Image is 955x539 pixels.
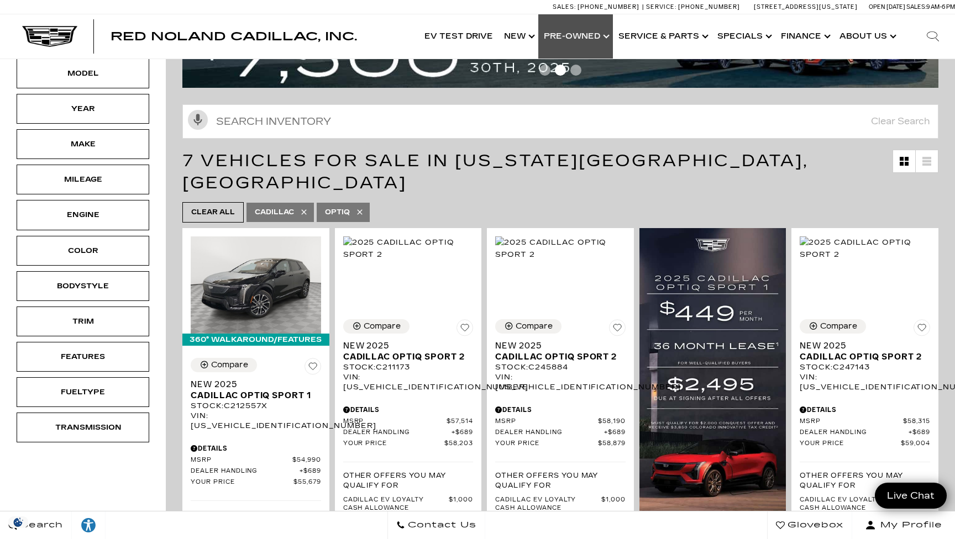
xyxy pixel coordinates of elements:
[495,362,626,372] div: Stock : C245884
[926,3,955,10] span: 9 AM-6 PM
[292,456,321,464] span: $54,990
[191,467,321,475] a: Dealer Handling $689
[800,471,930,490] p: Other Offers You May Qualify For
[343,351,465,362] span: Cadillac OPTIQ Sport 2
[909,429,930,437] span: $689
[55,138,111,150] div: Make
[343,496,474,512] a: Cadillac EV Loyalty Cash Allowance $1,000
[364,321,401,331] div: Compare
[343,319,410,334] button: Compare Vehicle
[211,360,248,370] div: Compare
[598,418,626,426] span: $58,190
[800,351,922,362] span: Cadillac OPTIQ Sport 2
[447,418,473,426] span: $57,514
[539,65,550,76] span: Go to slide 1
[191,205,235,219] span: Clear All
[343,362,474,372] div: Stock : C211173
[613,14,712,59] a: Service & Parts
[456,319,473,340] button: Save Vehicle
[800,340,922,351] span: New 2025
[876,517,942,533] span: My Profile
[72,511,106,539] a: Explore your accessibility options
[495,319,562,334] button: Compare Vehicle
[914,319,930,340] button: Save Vehicle
[555,65,566,76] span: Go to slide 2
[646,3,676,10] span: Service:
[449,496,473,512] span: $1,000
[800,405,930,415] div: Pricing Details - New 2025 Cadillac OPTIQ Sport 2
[293,478,321,487] span: $55,679
[495,471,626,490] p: Other Offers You May Qualify For
[17,129,149,159] div: MakeMake
[72,517,105,533] div: Explore your accessibility options
[191,443,321,453] div: Pricing Details - New 2025 Cadillac OPTIQ Sport 1
[800,319,866,334] button: Compare Vehicle
[538,14,613,59] a: Pre-Owned
[17,342,149,372] div: FeaturesFeatures
[55,351,111,363] div: Features
[191,411,321,431] div: VIN: [US_VEHICLE_IDENTIFICATION_NUMBER]
[800,429,930,437] a: Dealer Handling $689
[495,405,626,415] div: Pricing Details - New 2025 Cadillac OPTIQ Sport 2
[55,421,111,434] div: Transmission
[22,26,77,47] img: Cadillac Dark Logo with Cadillac White Text
[55,280,111,292] div: Bodystyle
[601,496,626,512] span: $1,000
[834,14,900,59] a: About Us
[191,401,321,411] div: Stock : C212557X
[343,405,474,415] div: Pricing Details - New 2025 Cadillac OPTIQ Sport 2
[343,440,445,448] span: Your Price
[17,94,149,124] div: YearYear
[495,440,626,448] a: Your Price $58,879
[495,418,598,426] span: MSRP
[598,440,626,448] span: $58,879
[516,321,553,331] div: Compare
[191,467,300,475] span: Dealer Handling
[55,173,111,186] div: Mileage
[452,429,473,437] span: $689
[800,418,930,426] a: MSRP $58,315
[609,319,626,340] button: Save Vehicle
[444,440,473,448] span: $58,203
[495,429,604,437] span: Dealer Handling
[182,151,809,193] span: 7 Vehicles for Sale in [US_STATE][GEOGRAPHIC_DATA], [GEOGRAPHIC_DATA]
[495,340,617,351] span: New 2025
[191,456,292,464] span: MSRP
[191,456,321,464] a: MSRP $54,990
[111,31,357,42] a: Red Noland Cadillac, Inc.
[343,440,474,448] a: Your Price $58,203
[405,517,476,533] span: Contact Us
[343,496,449,512] span: Cadillac EV Loyalty Cash Allowance
[300,467,321,475] span: $689
[642,4,743,10] a: Service: [PHONE_NUMBER]
[495,496,601,512] span: Cadillac EV Loyalty Cash Allowance
[191,379,321,401] a: New 2025Cadillac OPTIQ Sport 1
[800,236,930,261] img: 2025 Cadillac OPTIQ Sport 2
[800,496,930,512] a: Cadillac EV Loyalty Cash Allowance $1,000
[6,516,31,528] section: Click to Open Cookie Consent Modal
[387,511,485,539] a: Contact Us
[678,3,740,10] span: [PHONE_NUMBER]
[754,3,858,10] a: [STREET_ADDRESS][US_STATE]
[182,104,938,139] input: Search Inventory
[305,358,321,379] button: Save Vehicle
[55,386,111,398] div: Fueltype
[495,372,626,392] div: VIN: [US_VEHICLE_IDENTIFICATION_NUMBER]
[17,377,149,407] div: FueltypeFueltype
[852,511,955,539] button: Open user profile menu
[55,315,111,327] div: Trim
[578,3,639,10] span: [PHONE_NUMBER]
[343,471,474,490] p: Other Offers You May Qualify For
[604,429,626,437] span: $689
[343,340,474,362] a: New 2025Cadillac OPTIQ Sport 2
[191,478,321,487] a: Your Price $55,679
[325,205,350,219] span: Optiq
[800,362,930,372] div: Stock : C247143
[343,418,474,426] a: MSRP $57,514
[499,14,538,59] a: New
[800,440,901,448] span: Your Price
[255,205,294,219] span: Cadillac
[343,418,447,426] span: MSRP
[869,3,905,10] span: Open [DATE]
